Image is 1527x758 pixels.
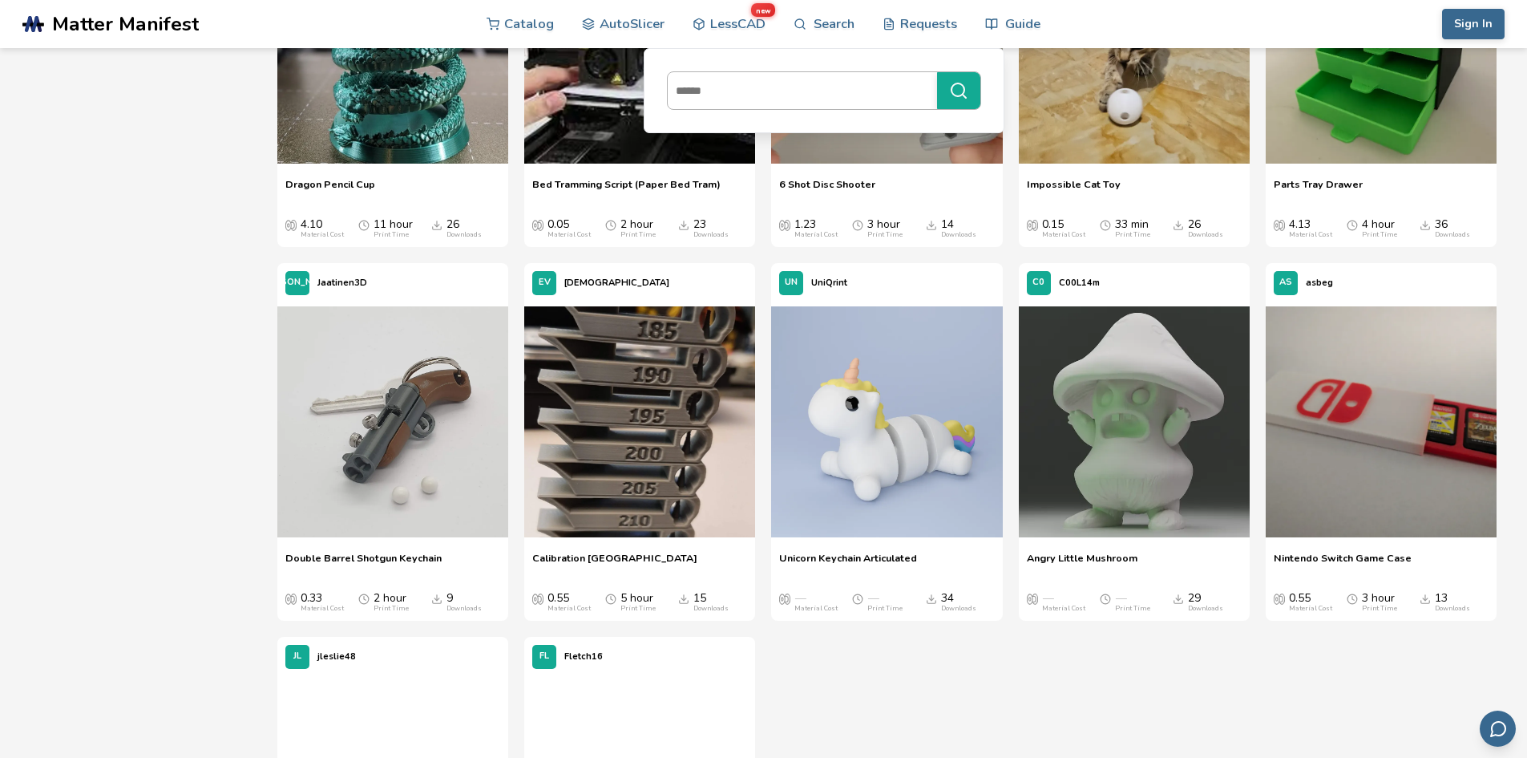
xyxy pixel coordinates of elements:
[941,231,976,239] div: Downloads
[358,592,370,605] span: Average Print Time
[358,218,370,231] span: Average Print Time
[867,605,903,613] div: Print Time
[539,651,549,662] span: FL
[1274,218,1285,231] span: Average Cost
[260,278,335,288] span: [PERSON_NAME]
[1435,592,1470,613] div: 13
[693,605,729,613] div: Downloads
[1115,592,1126,605] span: —
[926,218,937,231] span: Downloads
[1435,218,1470,239] div: 36
[301,592,344,613] div: 0.33
[1362,592,1397,613] div: 3 hour
[941,218,976,239] div: 14
[1188,605,1223,613] div: Downloads
[539,278,551,288] span: EV
[620,218,656,239] div: 2 hour
[1027,218,1038,231] span: Average Cost
[941,605,976,613] div: Downloads
[1027,178,1121,202] span: Impossible Cat Toy
[1188,592,1223,613] div: 29
[1480,711,1516,747] button: Send feedback via email
[1289,592,1332,613] div: 0.55
[1042,592,1053,605] span: —
[867,592,879,605] span: —
[1420,592,1431,605] span: Downloads
[547,231,591,239] div: Material Cost
[1289,218,1332,239] div: 4.13
[620,592,656,613] div: 5 hour
[374,218,413,239] div: 11 hour
[532,178,721,202] a: Bed Tramming Script (Paper Bed Tram)
[564,648,603,665] p: Fletch16
[301,231,344,239] div: Material Cost
[605,218,616,231] span: Average Print Time
[794,592,806,605] span: —
[317,648,356,665] p: jleslie48
[620,605,656,613] div: Print Time
[678,218,689,231] span: Downloads
[1289,605,1332,613] div: Material Cost
[941,592,976,613] div: 34
[1362,231,1397,239] div: Print Time
[532,218,543,231] span: Average Cost
[1274,552,1412,576] a: Nintendo Switch Game Case
[374,605,409,613] div: Print Time
[1188,218,1223,239] div: 26
[779,218,790,231] span: Average Cost
[1042,218,1085,239] div: 0.15
[1115,218,1150,239] div: 33 min
[301,218,344,239] div: 4.10
[779,178,875,202] a: 6 Shot Disc Shooter
[1279,278,1292,288] span: AS
[1173,218,1184,231] span: Downloads
[285,592,297,605] span: Average Cost
[811,274,847,291] p: UniQrint
[1100,218,1111,231] span: Average Print Time
[1173,592,1184,605] span: Downloads
[852,218,863,231] span: Average Print Time
[293,651,301,662] span: JL
[1115,605,1150,613] div: Print Time
[1100,592,1111,605] span: Average Print Time
[301,605,344,613] div: Material Cost
[1435,231,1470,239] div: Downloads
[794,218,838,239] div: 1.23
[547,592,591,613] div: 0.55
[1442,9,1505,39] button: Sign In
[1059,274,1100,291] p: C00L14m
[1274,592,1285,605] span: Average Cost
[852,592,863,605] span: Average Print Time
[1420,218,1431,231] span: Downloads
[678,592,689,605] span: Downloads
[1347,592,1358,605] span: Average Print Time
[1362,218,1397,239] div: 4 hour
[285,218,297,231] span: Average Cost
[1306,274,1333,291] p: asbeg
[1188,231,1223,239] div: Downloads
[285,178,375,202] a: Dragon Pencil Cup
[867,218,903,239] div: 3 hour
[374,231,409,239] div: Print Time
[1362,605,1397,613] div: Print Time
[693,592,729,613] div: 15
[785,278,798,288] span: UN
[446,218,482,239] div: 26
[1027,552,1137,576] a: Angry Little Mushroom
[1042,605,1085,613] div: Material Cost
[1274,178,1363,202] span: Parts Tray Drawer
[532,552,697,576] a: Calibration [GEOGRAPHIC_DATA]
[779,552,917,576] a: Unicorn Keychain Articulated
[446,605,482,613] div: Downloads
[285,552,442,576] a: Double Barrel Shotgun Keychain
[52,13,199,35] span: Matter Manifest
[794,605,838,613] div: Material Cost
[1289,231,1332,239] div: Material Cost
